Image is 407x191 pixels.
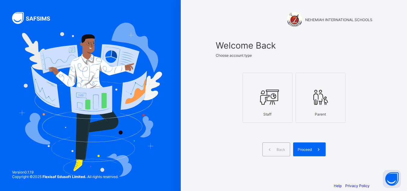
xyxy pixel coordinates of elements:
[305,18,372,22] span: NEHEMIAH INTERNATIONAL SCHOOLS
[299,109,342,119] div: Parent
[12,170,118,174] span: Version 0.1.19
[246,109,289,119] div: Staff
[12,12,57,24] img: SAFSIMS Logo
[216,53,252,58] span: Choose account type
[277,147,285,152] span: Back
[345,183,370,188] a: Privacy Policy
[216,40,372,51] span: Welcome Back
[334,183,342,188] a: Help
[42,174,86,179] strong: Flexisaf Edusoft Limited.
[383,170,401,188] button: Open asap
[19,23,162,177] img: Hero Image
[298,147,312,152] span: Proceed
[12,174,118,179] span: Copyright © 2025 All rights reserved.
